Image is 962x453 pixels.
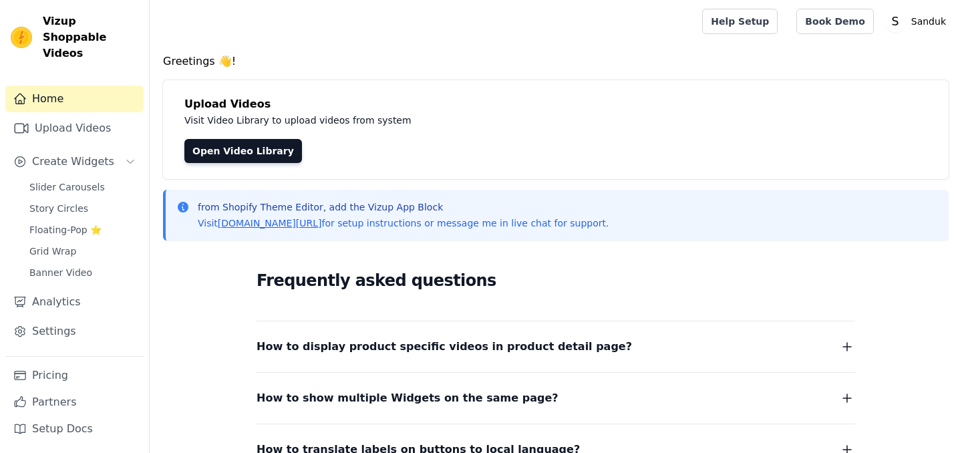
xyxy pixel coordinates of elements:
[29,245,76,258] span: Grid Wrap
[5,148,144,175] button: Create Widgets
[29,202,88,215] span: Story Circles
[29,223,102,237] span: Floating-Pop ⭐
[21,178,144,196] a: Slider Carousels
[21,199,144,218] a: Story Circles
[184,96,927,112] h4: Upload Videos
[257,337,632,356] span: How to display product specific videos in product detail page?
[885,9,951,33] button: S Sanduk
[891,15,899,28] text: S
[5,362,144,389] a: Pricing
[257,389,558,408] span: How to show multiple Widgets on the same page?
[21,242,144,261] a: Grid Wrap
[11,27,32,48] img: Vizup
[5,318,144,345] a: Settings
[184,112,783,128] p: Visit Video Library to upload videos from system
[198,200,609,214] p: from Shopify Theme Editor, add the Vizup App Block
[5,416,144,442] a: Setup Docs
[184,139,302,163] a: Open Video Library
[702,9,778,34] a: Help Setup
[5,115,144,142] a: Upload Videos
[21,263,144,282] a: Banner Video
[796,9,873,34] a: Book Demo
[906,9,951,33] p: Sanduk
[5,289,144,315] a: Analytics
[257,267,855,294] h2: Frequently asked questions
[29,266,92,279] span: Banner Video
[5,389,144,416] a: Partners
[198,216,609,230] p: Visit for setup instructions or message me in live chat for support.
[257,337,855,356] button: How to display product specific videos in product detail page?
[218,218,322,229] a: [DOMAIN_NAME][URL]
[21,220,144,239] a: Floating-Pop ⭐
[29,180,105,194] span: Slider Carousels
[257,389,855,408] button: How to show multiple Widgets on the same page?
[163,53,949,69] h4: Greetings 👋!
[5,86,144,112] a: Home
[32,154,114,170] span: Create Widgets
[43,13,138,61] span: Vizup Shoppable Videos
